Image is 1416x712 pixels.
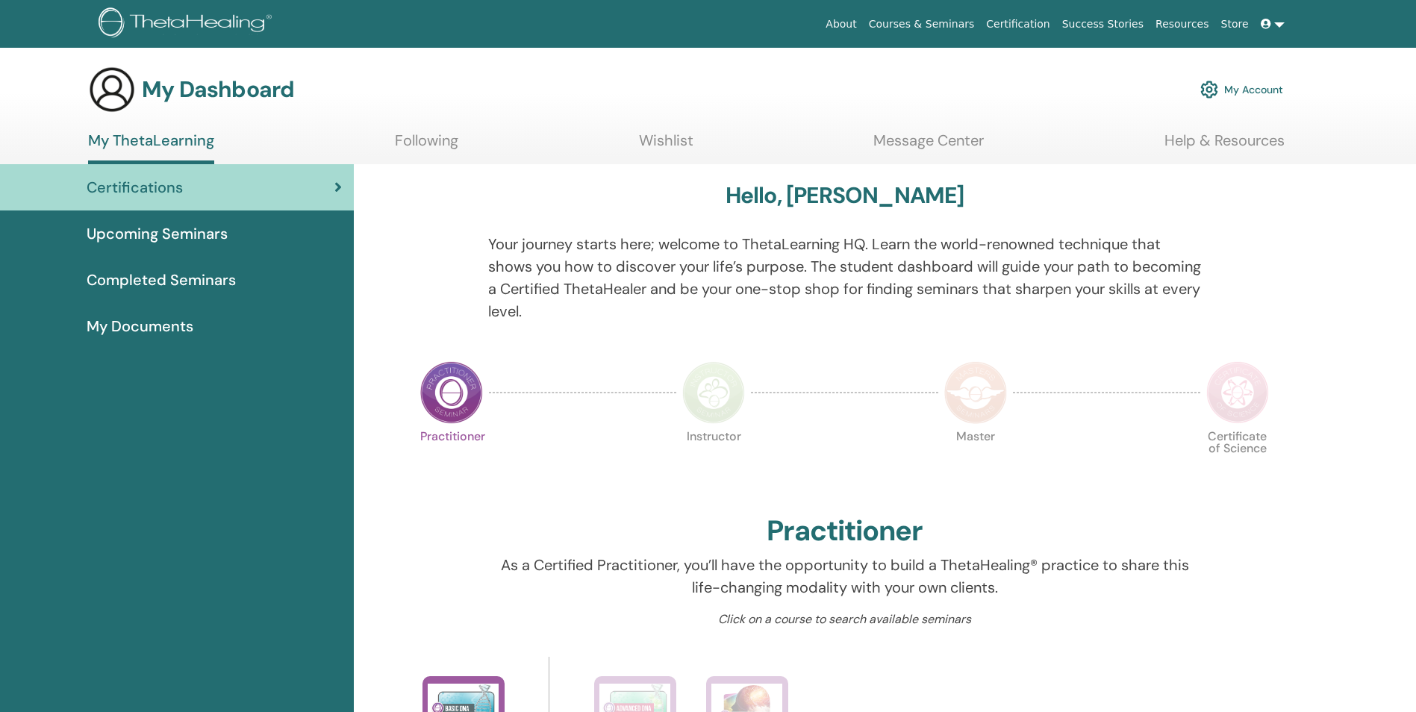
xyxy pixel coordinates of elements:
[395,131,458,160] a: Following
[1200,77,1218,102] img: cog.svg
[726,182,964,209] h3: Hello, [PERSON_NAME]
[87,222,228,245] span: Upcoming Seminars
[87,315,193,337] span: My Documents
[488,610,1201,628] p: Click on a course to search available seminars
[682,431,745,493] p: Instructor
[820,10,862,38] a: About
[1200,73,1283,106] a: My Account
[88,66,136,113] img: generic-user-icon.jpg
[488,233,1201,322] p: Your journey starts here; welcome to ThetaLearning HQ. Learn the world-renowned technique that sh...
[1164,131,1285,160] a: Help & Resources
[1056,10,1150,38] a: Success Stories
[1150,10,1215,38] a: Resources
[420,431,483,493] p: Practitioner
[99,7,277,41] img: logo.png
[1215,10,1255,38] a: Store
[87,269,236,291] span: Completed Seminars
[142,76,294,103] h3: My Dashboard
[87,176,183,199] span: Certifications
[944,361,1007,424] img: Master
[1206,361,1269,424] img: Certificate of Science
[88,131,214,164] a: My ThetaLearning
[639,131,693,160] a: Wishlist
[980,10,1055,38] a: Certification
[682,361,745,424] img: Instructor
[420,361,483,424] img: Practitioner
[873,131,984,160] a: Message Center
[488,554,1201,599] p: As a Certified Practitioner, you’ll have the opportunity to build a ThetaHealing® practice to sha...
[1206,431,1269,493] p: Certificate of Science
[944,431,1007,493] p: Master
[767,514,923,549] h2: Practitioner
[863,10,981,38] a: Courses & Seminars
